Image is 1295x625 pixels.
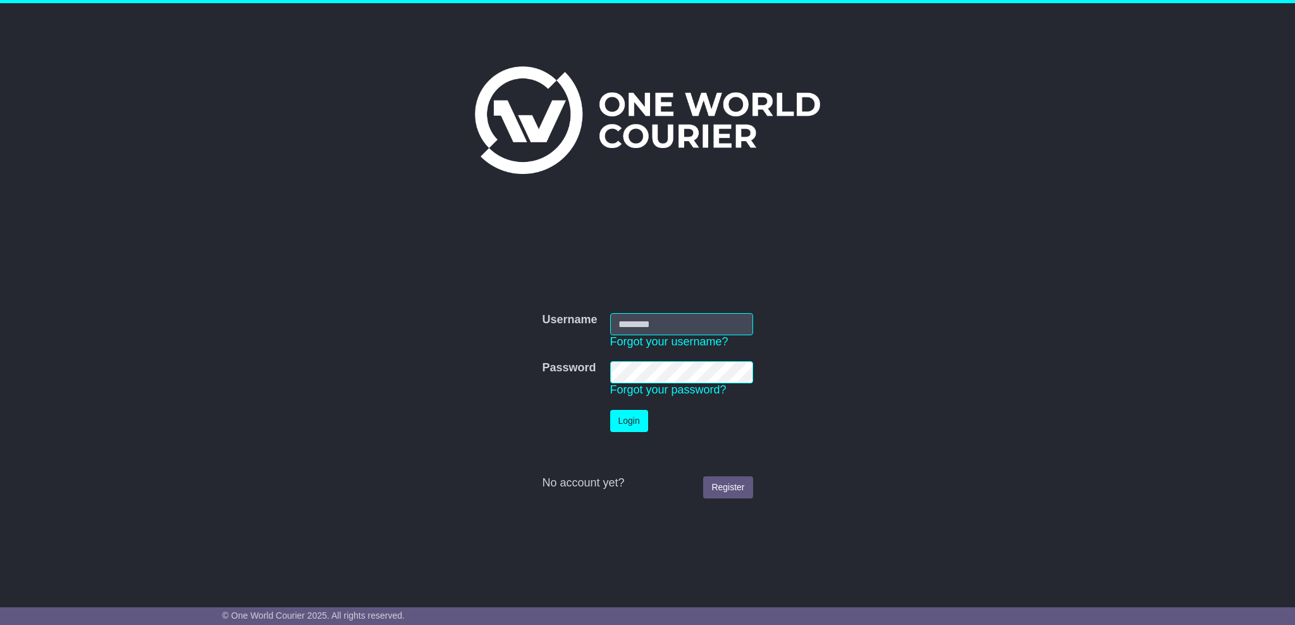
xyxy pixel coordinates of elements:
[542,361,596,375] label: Password
[542,313,597,327] label: Username
[610,410,648,432] button: Login
[610,335,728,348] a: Forgot your username?
[475,66,820,174] img: One World
[542,476,752,490] div: No account yet?
[703,476,752,498] a: Register
[222,610,405,621] span: © One World Courier 2025. All rights reserved.
[610,383,727,396] a: Forgot your password?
